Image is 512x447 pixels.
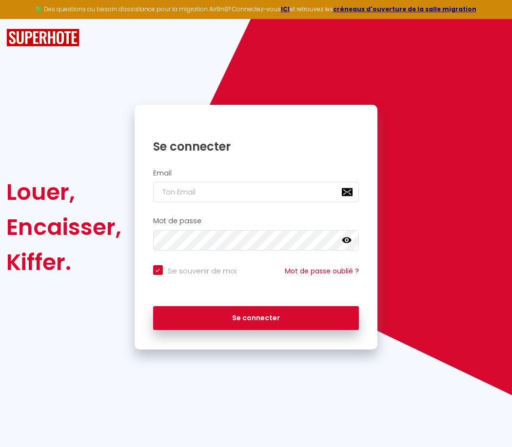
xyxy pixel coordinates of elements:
input: Ton Email [153,182,359,202]
a: Mot de passe oublié ? [285,266,359,276]
div: Louer, [6,175,121,210]
h2: Mot de passe [153,217,359,225]
button: Se connecter [153,306,359,330]
h1: Se connecter [153,139,359,154]
div: Encaisser, [6,210,121,245]
div: Kiffer. [6,245,121,280]
h2: Email [153,169,359,177]
a: ICI [281,5,290,13]
img: SuperHote logo [6,29,79,47]
a: créneaux d'ouverture de la salle migration [333,5,476,13]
